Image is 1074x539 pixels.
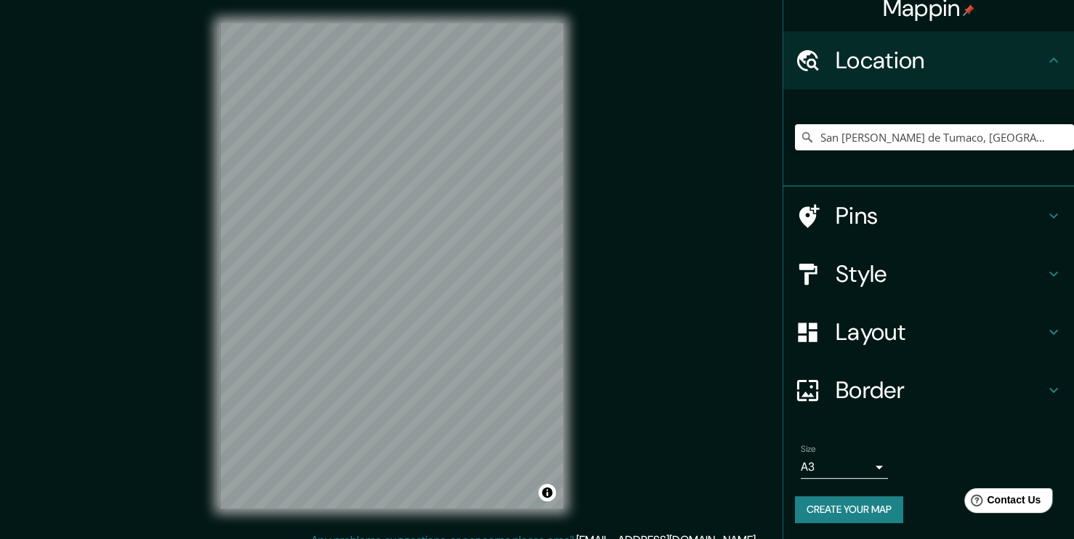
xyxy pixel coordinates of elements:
[795,496,903,523] button: Create your map
[963,4,974,16] img: pin-icon.png
[836,376,1045,405] h4: Border
[801,455,888,479] div: A3
[836,201,1045,230] h4: Pins
[836,259,1045,288] h4: Style
[801,443,816,455] label: Size
[783,245,1074,303] div: Style
[783,303,1074,361] div: Layout
[220,23,563,508] canvas: Map
[783,187,1074,245] div: Pins
[538,484,556,501] button: Toggle attribution
[945,482,1058,523] iframe: Help widget launcher
[783,31,1074,89] div: Location
[783,361,1074,419] div: Border
[836,317,1045,346] h4: Layout
[836,46,1045,75] h4: Location
[795,124,1074,150] input: Pick your city or area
